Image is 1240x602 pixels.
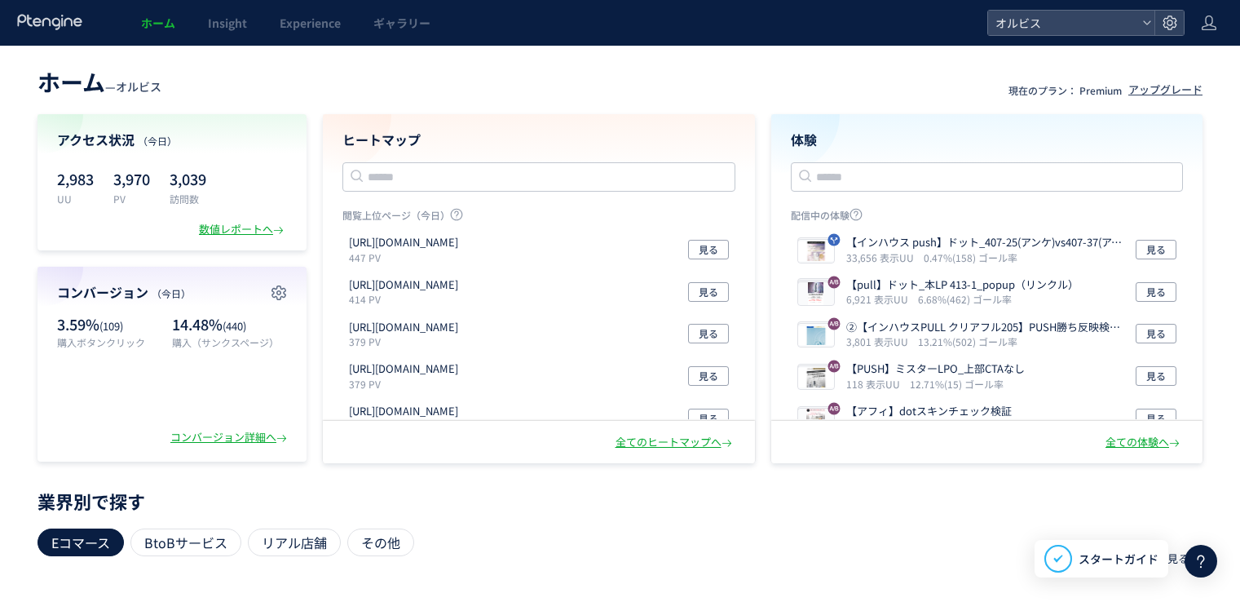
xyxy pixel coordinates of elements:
img: 85f8c0ff48a617d71b0a824609924e7b1755657024178.jpeg [798,240,834,263]
span: 見る [1146,282,1166,302]
button: 見る [1136,240,1176,259]
p: UU [57,192,94,206]
i: 13.21%(502) ゴール率 [918,334,1017,348]
p: https://orbis.co.jp/order/thanks [349,235,458,250]
p: 414 PV [349,292,465,306]
span: （今日） [138,134,177,148]
p: PV [113,192,150,206]
p: 購入ボタンクリック [57,335,164,349]
p: 【アフィ】dotスキンチェック検証 [846,404,1012,419]
i: 118 表示UU [846,377,907,391]
button: 見る [1136,409,1176,428]
i: 12.71%(15) ゴール率 [910,377,1004,391]
span: ギャラリー [373,15,430,31]
button: 見る [688,366,729,386]
div: アップグレード [1128,82,1202,98]
button: 見る [688,409,729,428]
span: スタートガイド [1079,551,1158,568]
div: Eコマース [38,529,124,556]
img: 671d6c1b46a38a0ebf56f8930ff52f371755756399650.png [798,282,834,305]
img: 8c78a2725c52e238eac589dfd0d615911759989484483.jpeg [798,366,834,389]
button: 見る [688,240,729,259]
img: e5f90becee339bd2a60116b97cf621e21757669707593.png [798,409,834,432]
div: 全てのヒートマップへ [616,435,735,450]
p: 14.48% [172,314,287,335]
span: 見る [699,324,718,343]
button: 見る [688,324,729,343]
i: 791 表示UU [846,419,907,433]
p: 3,039 [170,166,206,192]
p: 現在のプラン： Premium [1008,83,1122,97]
span: 見る [1146,409,1166,428]
i: 8.60%(68) ゴール率 [910,419,998,433]
button: 見る [1136,282,1176,302]
i: 33,656 表示UU [846,250,920,264]
p: 配信中の体験 [791,208,1184,228]
span: 見る [1146,240,1166,259]
span: (109) [99,318,123,334]
span: (440) [223,318,246,334]
span: ホーム [38,65,105,98]
div: — [38,65,161,98]
span: 見る [699,366,718,386]
span: 見る [699,409,718,428]
h4: アクセス状況 [57,131,287,149]
div: 数値レポートへ [199,222,287,237]
i: 6.68%(462) ゴール率 [918,292,1012,306]
button: 見る [1136,324,1176,343]
div: 全ての体験へ [1105,435,1183,450]
i: 6,921 表示UU [846,292,915,306]
span: オルビス [116,78,161,95]
p: 閲覧上位ページ（今日） [342,208,735,228]
span: ホーム [141,15,175,31]
p: 購入（サンクスページ） [172,335,287,349]
p: ②【インハウスPULL クリアフル205】PUSH勝ち反映検証FV動画＋FV下ブロック追加＋CV [846,320,1130,335]
span: オルビス [991,11,1136,35]
span: （今日） [152,286,191,300]
p: 【pull】ドット_本LP 413-1_popup（リンクル） [846,277,1079,293]
i: 3,801 表示UU [846,334,915,348]
i: 0.47%(158) ゴール率 [924,250,1017,264]
span: 見る [699,282,718,302]
p: 447 PV [349,250,465,264]
div: その他 [347,529,414,556]
p: 2,983 [57,166,94,192]
img: 48611a6220ee2fed8b0a5d9949d1a63c1760009975031.jpeg [798,324,834,347]
p: 業界別で探す [38,496,1202,506]
h4: コンバージョン [57,283,287,302]
p: 訪問数 [170,192,206,206]
span: 見る [699,240,718,259]
div: コンバージョン詳細へ [170,430,290,445]
p: 【PUSH】ミスターLPO_上部CTAなし [846,361,1025,377]
p: 【インハウス push】ドット_407-25(アンケ)vs407-37(アンケ) [846,235,1130,250]
p: 379 PV [349,334,465,348]
span: Experience [280,15,341,31]
span: Insight [208,15,247,31]
span: 見る [1146,324,1166,343]
p: 3.59% [57,314,164,335]
div: BtoBサービス [130,529,241,556]
p: https://sb-skincaretopics.discover-news.tokyo/ab/dot_kiji_46 [349,361,458,377]
h4: ヒートマップ [342,131,735,149]
button: 見る [688,282,729,302]
p: https://pr.orbis.co.jp/cosmetics/udot/413-1 [349,404,458,419]
span: 見る [1146,366,1166,386]
p: 199 PV [349,419,465,433]
p: https://pr.orbis.co.jp/cosmetics/u/100 [349,320,458,335]
p: https://sb-skincaretopics.discover-news.tokyo/ab/dot_kiji_48 [349,277,458,293]
p: 379 PV [349,377,465,391]
button: 見る [1136,366,1176,386]
p: 3,970 [113,166,150,192]
div: リアル店舗 [248,529,341,556]
h4: 体験 [791,131,1184,149]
